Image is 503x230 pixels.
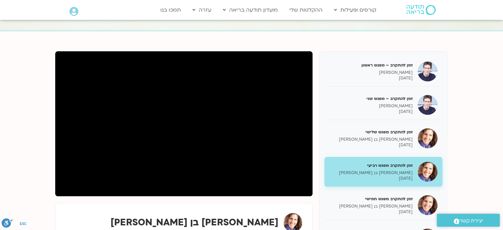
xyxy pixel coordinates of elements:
[329,204,413,209] p: [PERSON_NAME] בן [PERSON_NAME]
[329,62,413,68] h5: זמן להתקרב – מפגש ראשון
[418,195,438,215] img: זמן להתקרב מפגש חמישי
[329,109,413,115] p: [DATE]
[110,216,278,229] strong: [PERSON_NAME] בן [PERSON_NAME]
[329,103,413,109] p: [PERSON_NAME]
[329,176,413,181] p: [DATE]
[418,128,438,148] img: זמן להתקרב מפגש שלישי
[189,4,215,16] a: עזרה
[459,216,483,225] span: יצירת קשר
[418,62,438,81] img: זמן להתקרב – מפגש ראשון
[437,214,500,227] a: יצירת קשר
[220,4,281,16] a: מועדון תודעה בריאה
[329,209,413,215] p: [DATE]
[329,70,413,75] p: [PERSON_NAME]
[331,4,380,16] a: קורסים ופעילות
[286,4,326,16] a: ההקלטות שלי
[329,170,413,176] p: [PERSON_NAME] בן [PERSON_NAME]
[157,4,184,16] a: תמכו בנו
[418,95,438,115] img: זמן להתקרב – מפגש שני
[329,75,413,81] p: [DATE]
[418,162,438,182] img: זמן להתקרב מפגש רביעי
[329,196,413,202] h5: זמן להתקרב מפגש חמישי
[329,142,413,148] p: [DATE]
[329,96,413,102] h5: זמן להתקרב – מפגש שני
[329,129,413,135] h5: זמן להתקרב מפגש שלישי
[329,137,413,142] p: [PERSON_NAME] בן [PERSON_NAME]
[406,5,436,15] img: תודעה בריאה
[329,162,413,168] h5: זמן להתקרב מפגש רביעי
